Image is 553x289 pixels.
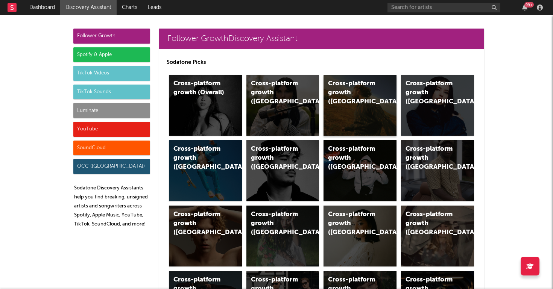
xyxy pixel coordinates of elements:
button: 99+ [522,5,527,11]
div: SoundCloud [73,141,150,156]
a: Cross-platform growth ([GEOGRAPHIC_DATA]) [401,206,474,266]
div: Cross-platform growth ([GEOGRAPHIC_DATA]) [406,79,457,106]
div: Luminate [73,103,150,118]
div: Cross-platform growth ([GEOGRAPHIC_DATA]) [406,210,457,237]
a: Cross-platform growth ([GEOGRAPHIC_DATA]) [246,206,319,266]
div: Cross-platform growth ([GEOGRAPHIC_DATA]) [251,79,302,106]
p: Sodatone Picks [167,58,477,67]
div: OCC ([GEOGRAPHIC_DATA]) [73,159,150,174]
div: 99 + [524,2,534,8]
a: Cross-platform growth ([GEOGRAPHIC_DATA]/GSA) [324,140,397,201]
div: TikTok Videos [73,66,150,81]
a: Cross-platform growth ([GEOGRAPHIC_DATA]) [401,140,474,201]
div: Cross-platform growth ([GEOGRAPHIC_DATA]) [173,145,225,172]
a: Cross-platform growth ([GEOGRAPHIC_DATA]) [169,140,242,201]
div: TikTok Sounds [73,85,150,100]
a: Cross-platform growth ([GEOGRAPHIC_DATA]) [246,140,319,201]
a: Cross-platform growth ([GEOGRAPHIC_DATA]) [169,206,242,266]
div: Cross-platform growth ([GEOGRAPHIC_DATA]) [251,145,302,172]
div: Cross-platform growth ([GEOGRAPHIC_DATA]) [328,79,379,106]
a: Cross-platform growth ([GEOGRAPHIC_DATA]) [401,75,474,136]
div: Cross-platform growth (Overall) [173,79,225,97]
div: Cross-platform growth ([GEOGRAPHIC_DATA]) [173,210,225,237]
input: Search for artists [387,3,500,12]
div: Cross-platform growth ([GEOGRAPHIC_DATA]) [406,145,457,172]
div: Spotify & Apple [73,47,150,62]
div: Cross-platform growth ([GEOGRAPHIC_DATA]/GSA) [328,145,379,172]
div: Follower Growth [73,29,150,44]
a: Follower GrowthDiscovery Assistant [159,29,484,49]
div: Cross-platform growth ([GEOGRAPHIC_DATA]) [251,210,302,237]
a: Cross-platform growth (Overall) [169,75,242,136]
div: Cross-platform growth ([GEOGRAPHIC_DATA]) [328,210,379,237]
a: Cross-platform growth ([GEOGRAPHIC_DATA]) [246,75,319,136]
a: Cross-platform growth ([GEOGRAPHIC_DATA]) [324,75,397,136]
p: Sodatone Discovery Assistants help you find breaking, unsigned artists and songwriters across Spo... [74,184,150,229]
div: YouTube [73,122,150,137]
a: Cross-platform growth ([GEOGRAPHIC_DATA]) [324,206,397,266]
